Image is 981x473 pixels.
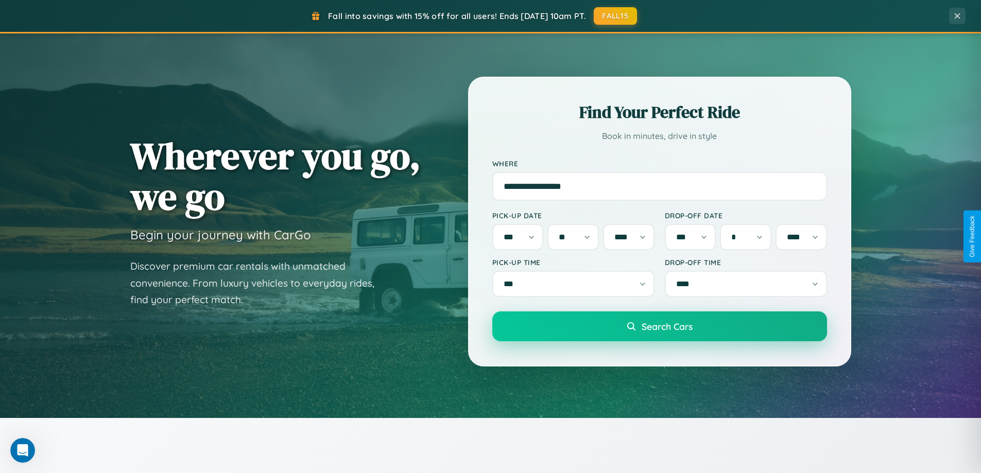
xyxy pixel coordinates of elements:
iframe: Intercom live chat [10,438,35,463]
label: Drop-off Date [665,211,827,220]
button: Search Cars [492,311,827,341]
button: FALL15 [594,7,637,25]
h1: Wherever you go, we go [130,135,421,217]
h3: Begin your journey with CarGo [130,227,311,242]
span: Search Cars [642,321,693,332]
div: Give Feedback [969,216,976,257]
p: Discover premium car rentals with unmatched convenience. From luxury vehicles to everyday rides, ... [130,258,388,308]
label: Pick-up Time [492,258,655,267]
label: Pick-up Date [492,211,655,220]
p: Book in minutes, drive in style [492,129,827,144]
h2: Find Your Perfect Ride [492,101,827,124]
span: Fall into savings with 15% off for all users! Ends [DATE] 10am PT. [328,11,586,21]
label: Drop-off Time [665,258,827,267]
label: Where [492,159,827,168]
